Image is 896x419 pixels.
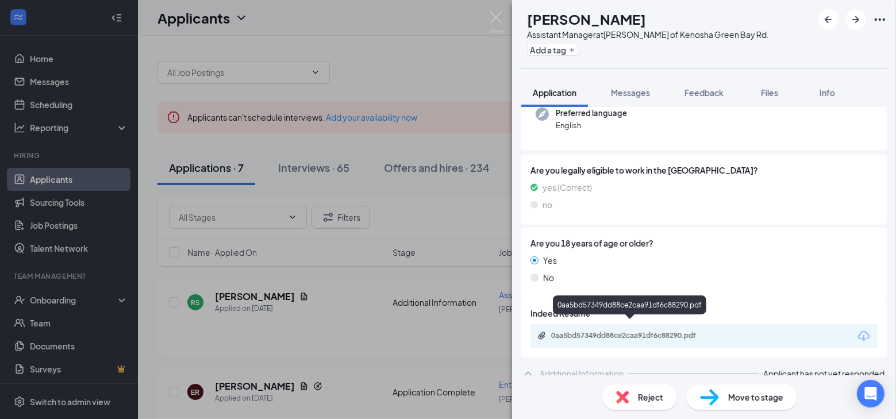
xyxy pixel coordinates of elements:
a: Paperclip0aa5bd57349dd88ce2caa91df6c88290.pdf [537,331,724,342]
svg: ArrowRight [849,13,863,26]
svg: Ellipses [873,13,887,26]
div: Open Intercom Messenger [857,380,885,408]
span: yes (Correct) [543,181,592,194]
button: ArrowRight [845,9,866,30]
span: Application [533,87,576,98]
div: 0aa5bd57349dd88ce2caa91df6c88290.pdf [551,331,712,340]
svg: Paperclip [537,331,547,340]
span: No [543,271,554,284]
div: Additional Information [540,368,624,379]
span: Are you legally eligible to work in the [GEOGRAPHIC_DATA]? [530,164,878,176]
span: Reject [638,391,663,403]
span: Feedback [685,87,724,98]
span: Are you 18 years of age or older? [530,237,653,249]
div: 0aa5bd57349dd88ce2caa91df6c88290.pdf [553,295,706,314]
span: Preferred language [556,107,627,119]
span: no [543,198,552,211]
span: Indeed Resume [530,307,591,320]
span: Applicant has not yet responded. [763,367,887,380]
svg: ArrowLeftNew [821,13,835,26]
svg: ChevronUp [521,367,535,380]
svg: Download [857,329,871,343]
button: ArrowLeftNew [818,9,839,30]
svg: Plus [568,47,575,53]
span: Move to stage [728,391,783,403]
span: English [556,120,627,131]
span: Files [761,87,778,98]
h1: [PERSON_NAME] [527,9,646,29]
div: Assistant Manager at [PERSON_NAME] of Kenosha Green Bay Rd. [527,29,769,40]
button: PlusAdd a tag [527,44,578,56]
span: Messages [611,87,650,98]
span: Yes [543,254,557,267]
span: Info [820,87,835,98]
